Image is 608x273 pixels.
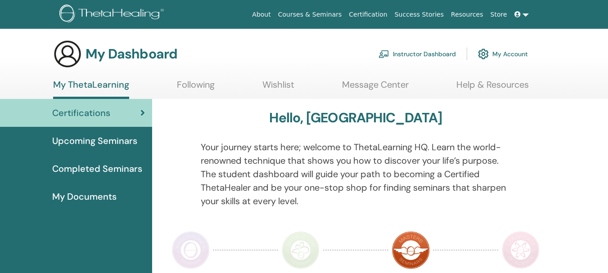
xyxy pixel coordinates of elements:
[345,6,391,23] a: Certification
[502,231,540,269] img: Certificate of Science
[269,110,442,126] h3: Hello, [GEOGRAPHIC_DATA]
[275,6,346,23] a: Courses & Seminars
[342,79,409,97] a: Message Center
[172,231,210,269] img: Practitioner
[262,79,294,97] a: Wishlist
[52,106,110,120] span: Certifications
[282,231,320,269] img: Instructor
[53,40,82,68] img: generic-user-icon.jpg
[487,6,511,23] a: Store
[378,50,389,58] img: chalkboard-teacher.svg
[447,6,487,23] a: Resources
[52,190,117,203] span: My Documents
[478,46,489,62] img: cog.svg
[177,79,215,97] a: Following
[478,44,528,64] a: My Account
[86,46,177,62] h3: My Dashboard
[201,140,511,208] p: Your journey starts here; welcome to ThetaLearning HQ. Learn the world-renowned technique that sh...
[59,4,167,25] img: logo.png
[53,79,129,99] a: My ThetaLearning
[392,231,430,269] img: Master
[391,6,447,23] a: Success Stories
[378,44,456,64] a: Instructor Dashboard
[52,162,142,175] span: Completed Seminars
[456,79,529,97] a: Help & Resources
[248,6,274,23] a: About
[52,134,137,148] span: Upcoming Seminars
